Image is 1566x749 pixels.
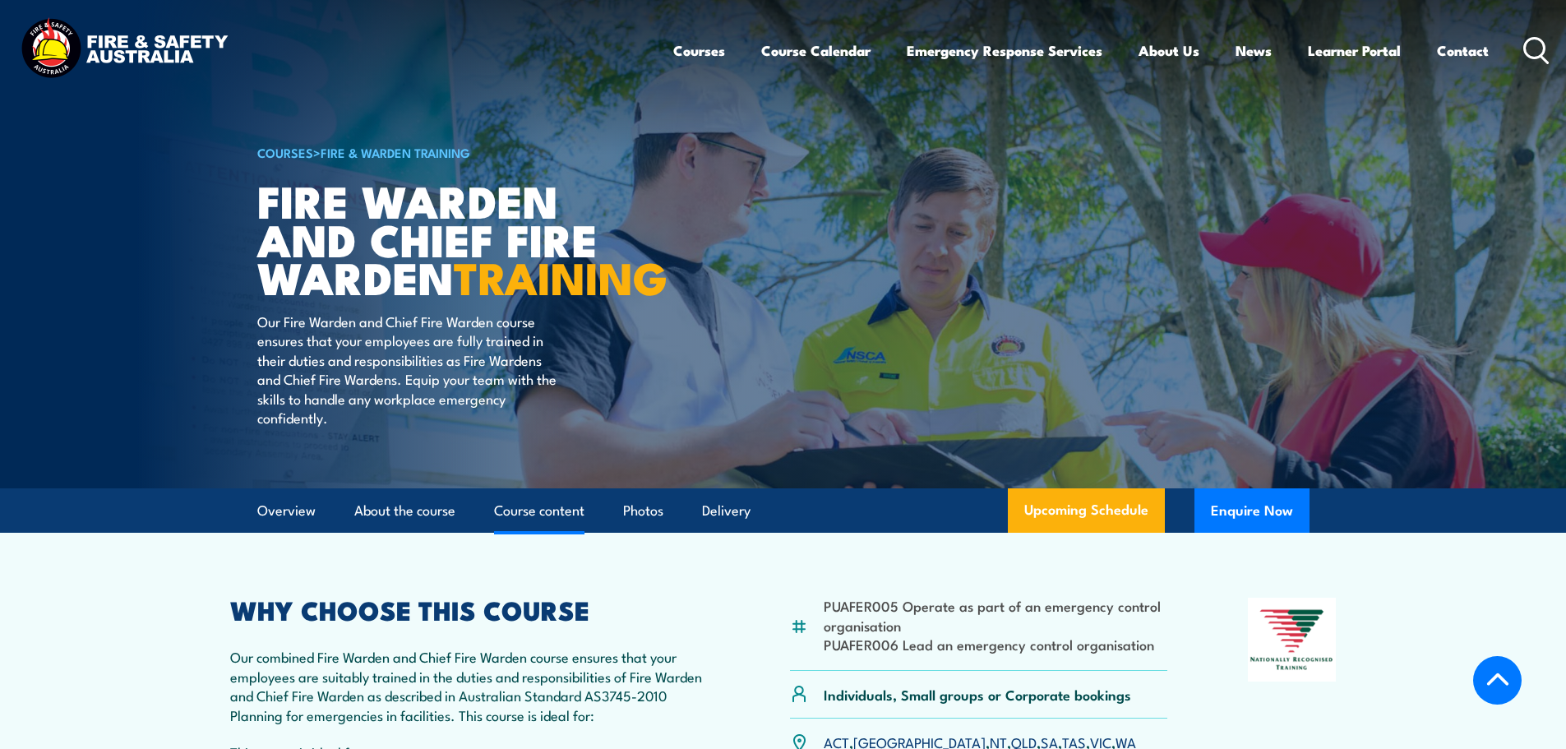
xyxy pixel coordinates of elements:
[230,647,710,724] p: Our combined Fire Warden and Chief Fire Warden course ensures that your employees are suitably tr...
[761,29,871,72] a: Course Calendar
[1308,29,1401,72] a: Learner Portal
[1008,488,1165,533] a: Upcoming Schedule
[257,181,663,296] h1: Fire Warden and Chief Fire Warden
[824,596,1168,635] li: PUAFER005 Operate as part of an emergency control organisation
[257,489,316,533] a: Overview
[230,598,710,621] h2: WHY CHOOSE THIS COURSE
[824,635,1168,654] li: PUAFER006 Lead an emergency control organisation
[257,143,313,161] a: COURSES
[494,489,584,533] a: Course content
[321,143,470,161] a: Fire & Warden Training
[702,489,751,533] a: Delivery
[1236,29,1272,72] a: News
[1248,598,1337,682] img: Nationally Recognised Training logo.
[1194,488,1310,533] button: Enquire Now
[354,489,455,533] a: About the course
[257,312,557,427] p: Our Fire Warden and Chief Fire Warden course ensures that your employees are fully trained in the...
[1437,29,1489,72] a: Contact
[1139,29,1199,72] a: About Us
[623,489,663,533] a: Photos
[824,685,1131,704] p: Individuals, Small groups or Corporate bookings
[454,242,668,310] strong: TRAINING
[907,29,1102,72] a: Emergency Response Services
[257,142,663,162] h6: >
[673,29,725,72] a: Courses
